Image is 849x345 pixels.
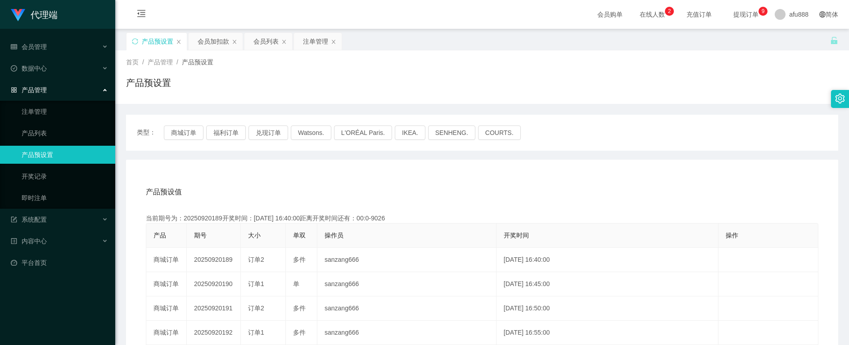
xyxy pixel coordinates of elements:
[303,33,328,50] div: 注单管理
[11,216,47,223] span: 系统配置
[126,58,139,66] span: 首页
[126,0,157,29] i: 图标: menu-fold
[146,296,187,321] td: 商城订单
[11,11,58,18] a: 代理端
[146,187,182,197] span: 产品预设值
[232,39,237,45] i: 图标: close
[726,232,738,239] span: 操作
[22,189,108,207] a: 即时注单
[317,296,497,321] td: sanzang666
[759,7,768,16] sup: 9
[248,329,264,336] span: 订单1
[665,7,674,16] sup: 2
[154,232,166,239] span: 产品
[11,43,47,50] span: 会员管理
[142,58,144,66] span: /
[142,33,173,50] div: 产品预设置
[182,58,213,66] span: 产品预设置
[176,39,181,45] i: 图标: close
[11,237,47,245] span: 内容中心
[146,248,187,272] td: 商城订单
[248,305,264,312] span: 订单2
[668,7,671,16] p: 2
[146,272,187,296] td: 商城订单
[132,38,138,45] i: 图标: sync
[248,256,264,263] span: 订单2
[497,248,718,272] td: [DATE] 16:40:00
[176,58,178,66] span: /
[187,248,241,272] td: 20250920189
[635,11,669,18] span: 在线人数
[248,280,264,287] span: 订单1
[11,86,47,94] span: 产品管理
[281,39,287,45] i: 图标: close
[682,11,716,18] span: 充值订单
[11,238,17,244] i: 图标: profile
[253,33,279,50] div: 会员列表
[762,7,765,16] p: 9
[11,216,17,223] i: 图标: form
[22,167,108,185] a: 开奖记录
[248,232,261,239] span: 大小
[334,125,392,140] button: L'ORÉAL Paris.
[146,321,187,345] td: 商城订单
[248,125,288,140] button: 兑现订单
[187,321,241,345] td: 20250920192
[126,76,171,90] h1: 产品预设置
[395,125,425,140] button: IKEA.
[293,329,306,336] span: 多件
[497,272,718,296] td: [DATE] 16:45:00
[11,87,17,93] i: 图标: appstore-o
[31,0,58,29] h1: 代理端
[504,232,529,239] span: 开奖时间
[148,58,173,66] span: 产品管理
[164,125,203,140] button: 商城订单
[11,44,17,50] i: 图标: table
[325,232,343,239] span: 操作员
[206,125,246,140] button: 福利订单
[331,39,336,45] i: 图标: close
[11,65,47,72] span: 数据中心
[22,146,108,164] a: 产品预设置
[187,272,241,296] td: 20250920190
[198,33,229,50] div: 会员加扣款
[293,305,306,312] span: 多件
[137,125,164,140] span: 类型：
[497,321,718,345] td: [DATE] 16:55:00
[22,124,108,142] a: 产品列表
[819,11,826,18] i: 图标: global
[194,232,207,239] span: 期号
[835,94,845,103] i: 图标: setting
[22,103,108,121] a: 注单管理
[497,296,718,321] td: [DATE] 16:50:00
[293,280,299,287] span: 单
[11,254,108,272] a: 图标: dashboard平台首页
[11,65,17,72] i: 图标: check-circle-o
[830,36,838,45] i: 图标: unlock
[317,321,497,345] td: sanzang666
[187,296,241,321] td: 20250920191
[317,272,497,296] td: sanzang666
[317,248,497,272] td: sanzang666
[293,256,306,263] span: 多件
[291,125,331,140] button: Watsons.
[729,11,763,18] span: 提现订单
[428,125,475,140] button: SENHENG.
[478,125,521,140] button: COURTS.
[146,214,818,223] div: 当前期号为：20250920189开奖时间：[DATE] 16:40:00距离开奖时间还有：00:0-9026
[293,232,306,239] span: 单双
[11,9,25,22] img: logo.9652507e.png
